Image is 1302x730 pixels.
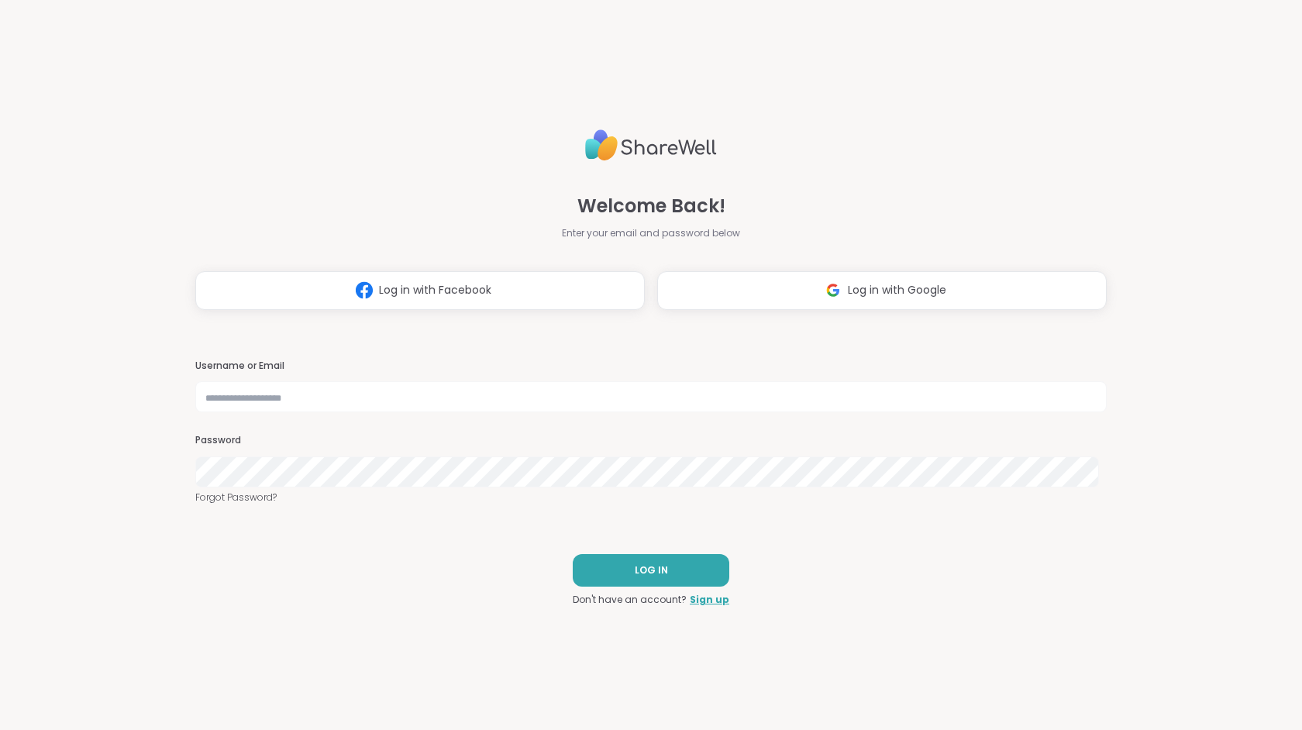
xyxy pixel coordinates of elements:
a: Forgot Password? [195,491,1107,504]
img: ShareWell Logomark [350,276,379,305]
a: Sign up [690,593,729,607]
button: LOG IN [573,554,729,587]
span: Enter your email and password below [562,226,740,240]
span: Log in with Facebook [379,282,491,298]
span: Don't have an account? [573,593,687,607]
span: LOG IN [635,563,668,577]
h3: Username or Email [195,360,1107,373]
img: ShareWell Logo [585,123,717,167]
h3: Password [195,434,1107,447]
img: ShareWell Logomark [818,276,848,305]
span: Log in with Google [848,282,946,298]
button: Log in with Facebook [195,271,645,310]
button: Log in with Google [657,271,1107,310]
span: Welcome Back! [577,192,725,220]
